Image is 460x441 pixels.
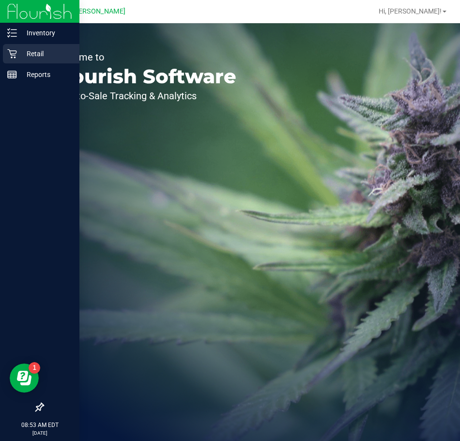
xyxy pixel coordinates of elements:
[52,91,236,101] p: Seed-to-Sale Tracking & Analytics
[29,362,40,374] iframe: Resource center unread badge
[7,28,17,38] inline-svg: Inventory
[10,364,39,393] iframe: Resource center
[17,69,75,80] p: Reports
[17,27,75,39] p: Inventory
[379,7,442,15] span: Hi, [PERSON_NAME]!
[7,70,17,79] inline-svg: Reports
[72,7,125,15] span: [PERSON_NAME]
[4,421,75,429] p: 08:53 AM EDT
[4,429,75,437] p: [DATE]
[52,52,236,62] p: Welcome to
[17,48,75,60] p: Retail
[7,49,17,59] inline-svg: Retail
[52,67,236,86] p: Flourish Software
